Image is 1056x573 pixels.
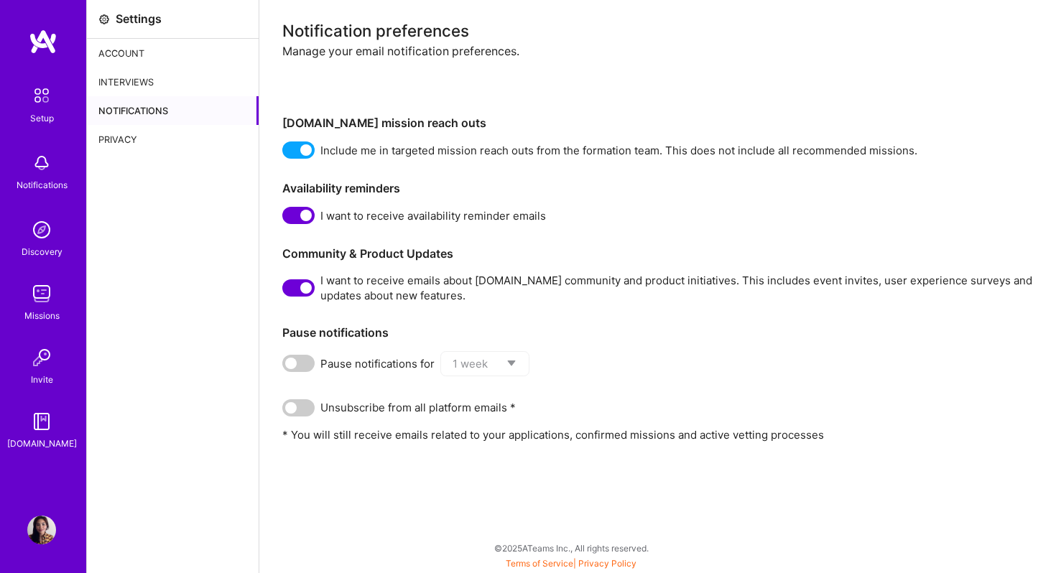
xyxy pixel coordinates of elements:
span: I want to receive emails about [DOMAIN_NAME] community and product initiatives. This includes eve... [320,273,1033,303]
span: Pause notifications for [320,356,435,371]
img: bell [27,149,56,177]
img: guide book [27,407,56,436]
span: I want to receive availability reminder emails [320,208,546,223]
div: [DOMAIN_NAME] [7,436,77,451]
div: Settings [116,11,162,27]
div: Setup [30,111,54,126]
div: Invite [31,372,53,387]
div: Manage your email notification preferences. [282,44,1033,105]
img: User Avatar [27,516,56,544]
div: © 2025 ATeams Inc., All rights reserved. [86,530,1056,566]
div: Discovery [22,244,62,259]
img: discovery [27,215,56,244]
div: Missions [24,308,60,323]
p: * You will still receive emails related to your applications, confirmed missions and active vetti... [282,427,1033,442]
img: Invite [27,343,56,372]
img: setup [27,80,57,111]
i: icon Settings [98,14,110,25]
div: Account [87,39,259,67]
span: Include me in targeted mission reach outs from the formation team. This does not include all reco... [320,143,917,158]
div: Interviews [87,67,259,96]
h3: [DOMAIN_NAME] mission reach outs [282,116,1033,130]
div: Notifications [17,177,68,192]
a: User Avatar [24,516,60,544]
div: Notifications [87,96,259,125]
h3: Community & Product Updates [282,247,1033,261]
span: Unsubscribe from all platform emails * [320,400,516,415]
a: Privacy Policy [578,558,636,569]
img: teamwork [27,279,56,308]
span: | [506,558,636,569]
img: logo [29,29,57,55]
div: Notification preferences [282,23,1033,38]
div: Privacy [87,125,259,154]
h3: Availability reminders [282,182,1033,195]
a: Terms of Service [506,558,573,569]
h3: Pause notifications [282,326,1033,340]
